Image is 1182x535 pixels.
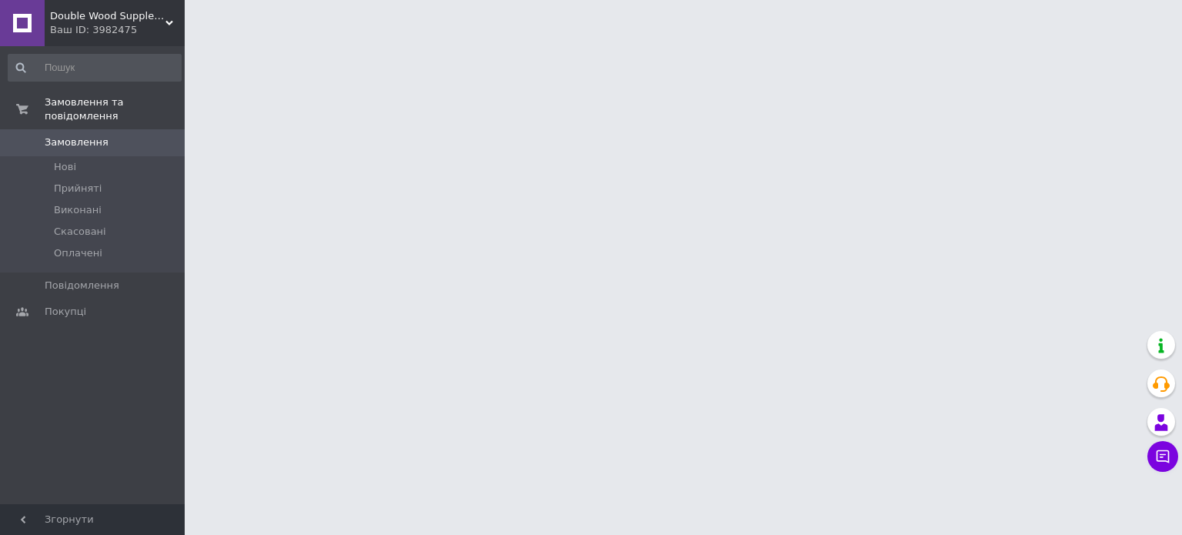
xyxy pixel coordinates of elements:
[45,279,119,293] span: Повідомлення
[54,182,102,196] span: Прийняті
[1147,441,1178,472] button: Чат з покупцем
[54,160,76,174] span: Нові
[45,135,109,149] span: Замовлення
[8,54,182,82] input: Пошук
[50,23,185,37] div: Ваш ID: 3982475
[54,246,102,260] span: Оплачені
[54,225,106,239] span: Скасовані
[45,305,86,319] span: Покупці
[45,95,185,123] span: Замовлення та повідомлення
[50,9,165,23] span: Double Wood Supplements
[54,203,102,217] span: Виконані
